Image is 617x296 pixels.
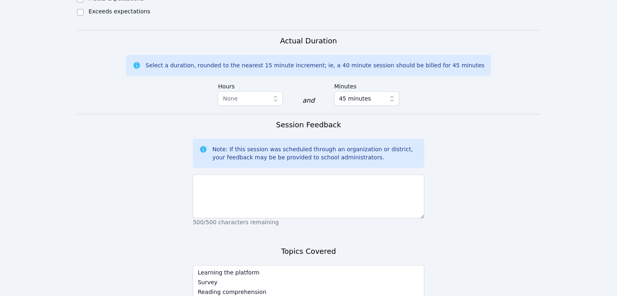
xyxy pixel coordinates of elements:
p: 500/500 characters remaining [193,218,424,226]
div: Select a duration, rounded to the nearest 15 minute increment; ie, a 40 minute session should be ... [146,61,484,69]
h3: Actual Duration [280,35,337,47]
div: Note: If this session was scheduled through an organization or district, your feedback may be be ... [212,145,417,161]
span: None [223,95,238,102]
h3: Session Feedback [276,119,341,131]
div: and [302,96,314,105]
button: None [218,91,283,106]
label: Hours [218,79,283,91]
button: 45 minutes [334,91,399,106]
label: Minutes [334,79,399,91]
label: Exceeds expectations [88,8,150,15]
span: 45 minutes [339,94,371,103]
h3: Topics Covered [281,246,336,257]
